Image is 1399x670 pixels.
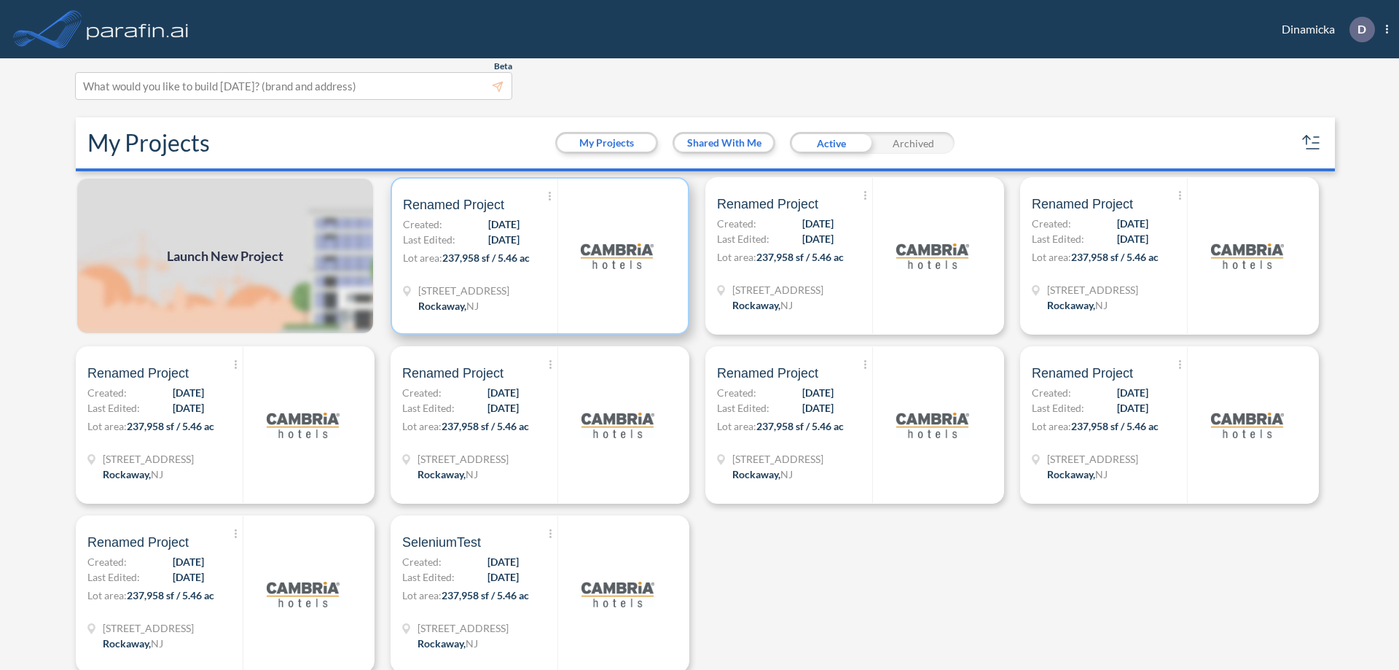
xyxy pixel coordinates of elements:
div: Dinamicka [1260,17,1388,42]
span: Renamed Project [1032,365,1133,382]
span: Lot area: [1032,420,1071,432]
span: NJ [1095,468,1108,480]
span: [DATE] [487,554,519,569]
span: Renamed Project [402,365,503,382]
span: Last Edited: [87,569,140,585]
img: logo [267,389,340,461]
span: 237,958 sf / 5.46 ac [1071,420,1159,432]
span: 321 Mt Hope Ave [103,620,194,636]
button: My Projects [557,134,656,152]
span: Renamed Project [87,534,189,551]
span: Lot area: [402,420,442,432]
div: Archived [872,132,955,154]
span: Created: [403,217,442,232]
span: Beta [494,61,512,72]
span: Rockaway , [732,468,780,480]
button: sort [1300,131,1323,155]
span: Renamed Project [87,365,189,382]
span: 237,958 sf / 5.46 ac [442,252,530,264]
img: logo [1211,219,1284,292]
img: logo [1211,389,1284,461]
p: D [1357,23,1366,36]
span: NJ [780,468,793,480]
span: [DATE] [173,400,204,416]
span: NJ [151,468,163,480]
span: [DATE] [487,385,519,400]
a: Launch New Project [76,177,375,335]
span: 237,958 sf / 5.46 ac [127,589,214,601]
span: Launch New Project [167,246,283,266]
span: 321 Mt Hope Ave [418,451,509,467]
img: logo [581,558,654,631]
span: [DATE] [487,400,519,416]
span: NJ [466,637,478,650]
div: Rockaway, NJ [103,636,163,651]
span: 321 Mt Hope Ave [1047,282,1138,297]
span: Last Edited: [1032,400,1084,416]
span: Lot area: [87,589,127,601]
span: [DATE] [1117,400,1148,416]
img: logo [581,219,654,292]
span: Last Edited: [717,231,769,246]
span: [DATE] [173,569,204,585]
div: Rockaway, NJ [732,467,793,482]
span: 237,958 sf / 5.46 ac [442,589,529,601]
span: Rockaway , [103,637,151,650]
span: [DATE] [1117,216,1148,231]
span: NJ [1095,299,1108,311]
span: Lot area: [1032,251,1071,263]
div: Rockaway, NJ [103,467,163,482]
img: logo [267,558,340,631]
span: Last Edited: [402,569,455,585]
span: [DATE] [488,217,520,232]
span: 321 Mt Hope Ave [732,451,823,467]
span: [DATE] [488,232,520,247]
img: logo [581,389,654,461]
div: Rockaway, NJ [1047,297,1108,313]
h2: My Projects [87,129,210,157]
span: Created: [1032,385,1071,400]
div: Rockaway, NJ [418,298,479,313]
span: NJ [466,300,479,312]
span: [DATE] [1117,231,1148,246]
span: Created: [402,554,442,569]
span: SeleniumTest [402,534,481,551]
span: Created: [1032,216,1071,231]
span: Rockaway , [1047,468,1095,480]
span: 237,958 sf / 5.46 ac [756,251,844,263]
span: Rockaway , [418,300,466,312]
span: 321 Mt Hope Ave [103,451,194,467]
span: Lot area: [87,420,127,432]
span: 237,958 sf / 5.46 ac [756,420,844,432]
span: [DATE] [173,554,204,569]
span: 321 Mt Hope Ave [418,620,509,636]
span: Created: [402,385,442,400]
span: Lot area: [402,589,442,601]
img: logo [896,219,969,292]
span: NJ [151,637,163,650]
span: Renamed Project [1032,195,1133,213]
span: Renamed Project [717,365,818,382]
span: Last Edited: [402,400,455,416]
span: Created: [717,216,756,231]
span: Rockaway , [103,468,151,480]
div: Rockaway, NJ [732,297,793,313]
span: Lot area: [717,251,756,263]
span: 321 Mt Hope Ave [732,282,823,297]
div: Rockaway, NJ [1047,467,1108,482]
span: [DATE] [802,400,834,416]
span: 321 Mt Hope Ave [1047,451,1138,467]
button: Shared With Me [675,134,773,152]
span: [DATE] [802,385,834,400]
span: Last Edited: [87,400,140,416]
span: Last Edited: [1032,231,1084,246]
span: Created: [87,385,127,400]
span: Lot area: [403,252,442,264]
span: 237,958 sf / 5.46 ac [442,420,529,432]
span: Created: [717,385,756,400]
img: logo [84,15,192,44]
span: [DATE] [802,231,834,246]
span: [DATE] [802,216,834,231]
span: [DATE] [173,385,204,400]
span: NJ [466,468,478,480]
